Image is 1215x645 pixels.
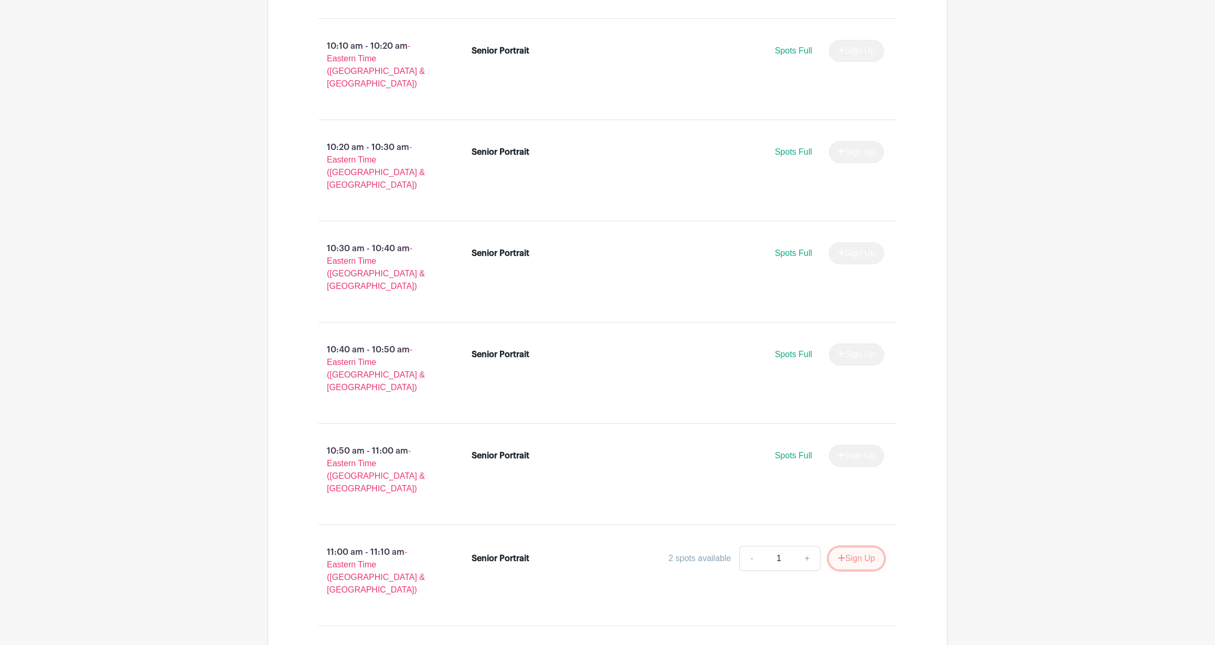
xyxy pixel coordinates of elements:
span: Spots Full [775,46,812,55]
div: 2 spots available [668,552,731,565]
span: Spots Full [775,249,812,257]
span: - Eastern Time ([GEOGRAPHIC_DATA] & [GEOGRAPHIC_DATA]) [327,547,425,594]
div: Senior Portrait [472,45,529,57]
div: Senior Portrait [472,348,529,361]
span: Spots Full [775,147,812,156]
p: 10:10 am - 10:20 am [302,36,455,94]
span: - Eastern Time ([GEOGRAPHIC_DATA] & [GEOGRAPHIC_DATA]) [327,143,425,189]
span: - Eastern Time ([GEOGRAPHIC_DATA] & [GEOGRAPHIC_DATA]) [327,41,425,88]
p: 10:50 am - 11:00 am [302,440,455,499]
p: 10:40 am - 10:50 am [302,339,455,398]
div: Senior Portrait [472,552,529,565]
div: Senior Portrait [472,247,529,260]
button: Sign Up [829,547,884,569]
p: 10:20 am - 10:30 am [302,137,455,196]
a: - [739,546,763,571]
p: 10:30 am - 10:40 am [302,238,455,297]
div: Senior Portrait [472,449,529,462]
div: Senior Portrait [472,146,529,158]
span: - Eastern Time ([GEOGRAPHIC_DATA] & [GEOGRAPHIC_DATA]) [327,446,425,493]
p: 11:00 am - 11:10 am [302,542,455,600]
span: - Eastern Time ([GEOGRAPHIC_DATA] & [GEOGRAPHIC_DATA]) [327,244,425,291]
span: Spots Full [775,451,812,460]
span: Spots Full [775,350,812,359]
span: - Eastern Time ([GEOGRAPHIC_DATA] & [GEOGRAPHIC_DATA]) [327,345,425,392]
a: + [794,546,820,571]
